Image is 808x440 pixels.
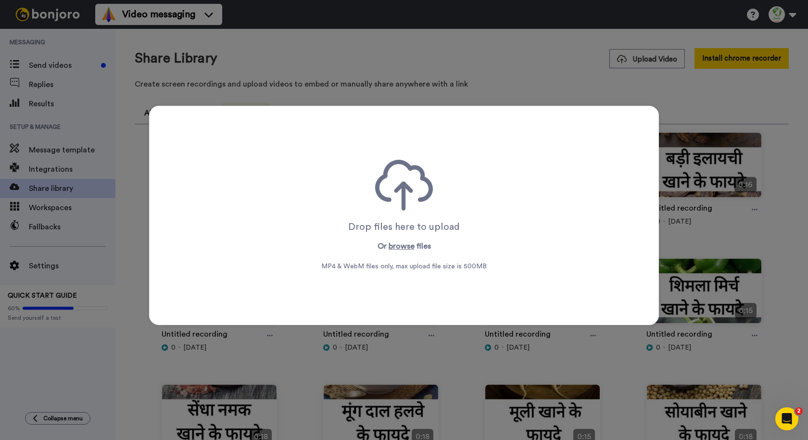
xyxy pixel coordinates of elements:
div: Drop files here to upload [348,220,460,234]
p: Or files [378,240,431,252]
button: browse [389,240,415,252]
iframe: Intercom live chat [775,407,798,430]
span: MP4 & WebM files only, max upload file size is 500 MB [321,262,487,271]
span: 2 [795,407,803,415]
